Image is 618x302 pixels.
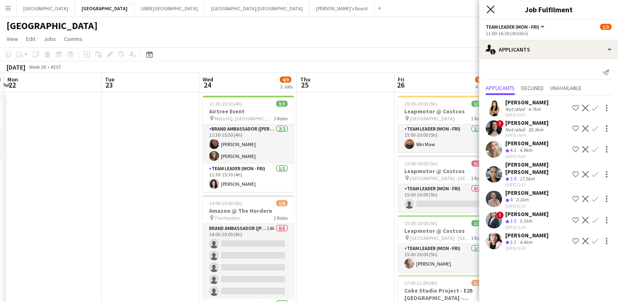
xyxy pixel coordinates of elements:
div: [PERSON_NAME] [PERSON_NAME] [505,161,569,176]
span: 15:00-20:00 (5h) [404,101,437,107]
button: [PERSON_NAME]'s Board [310,0,375,16]
span: Unavailable [550,85,582,91]
h3: Amazon @ The Hordern [203,207,294,214]
app-card-role: Team Leader (Mon - Fri)0/115:00-20:00 (5h) [398,184,489,212]
span: Tue [105,76,114,83]
button: [GEOGRAPHIC_DATA] [75,0,134,16]
h1: [GEOGRAPHIC_DATA] [7,20,98,32]
a: Edit [23,34,39,44]
span: 2 Roles [274,215,288,221]
span: Wed [203,76,213,83]
div: [PERSON_NAME] [505,189,549,196]
span: 17:00-21:00 (4h) [404,280,437,286]
div: 2 Jobs [280,83,293,90]
div: Not rated [505,106,527,112]
span: View [7,35,18,43]
span: 3.1 [510,239,516,245]
div: [DATE] 22:57 [505,182,569,187]
app-card-role: Brand Ambassador ([PERSON_NAME])14A0/514:00-20:00 (6h) [203,224,294,299]
app-job-card: 15:00-20:00 (5h)1/1Leapmotor @ Costcos [GEOGRAPHIC_DATA] - [GEOGRAPHIC_DATA]1 RoleTeam Leader (Mo... [398,215,489,272]
div: Not rated [505,126,527,133]
span: Jobs [44,35,56,43]
a: Jobs [40,34,59,44]
span: Mon [7,76,18,83]
button: UBER [GEOGRAPHIC_DATA] [134,0,205,16]
h3: Coke Studio Project - E2B [GEOGRAPHIC_DATA] - [GEOGRAPHIC_DATA] [398,287,489,302]
app-card-role: Brand Ambassador ([PERSON_NAME])2/211:30-15:30 (4h)[PERSON_NAME][PERSON_NAME] [203,124,294,164]
span: Fri [398,76,404,83]
div: [PERSON_NAME] [505,99,549,106]
span: 14:00-20:00 (6h) [209,200,242,206]
span: 3/4 [471,280,483,286]
span: 3/3 [276,101,288,107]
span: ! [496,120,504,127]
span: 4 [510,196,513,203]
div: 17.5km [518,176,536,183]
h3: Leapmotor @ Costcos [398,167,489,175]
app-job-card: 15:00-20:00 (5h)1/1Leapmotor @ Costcos [GEOGRAPHIC_DATA]1 RoleTeam Leader (Mon - Fri)1/115:00-20:... [398,96,489,152]
span: 1/1 [471,101,483,107]
button: [GEOGRAPHIC_DATA] [17,0,75,16]
div: 11:30-15:30 (4h)3/3Airtree Event Meta HQ, [GEOGRAPHIC_DATA]2 RolesBrand Ambassador ([PERSON_NAME]... [203,96,294,192]
div: [DATE] 15:24 [505,154,549,159]
span: 24 [201,80,213,90]
div: [PERSON_NAME] [505,140,549,147]
span: 1 Role [471,235,483,241]
span: 0/1 [471,160,483,167]
span: 23 [104,80,114,90]
div: [DATE] 10:15 [505,203,549,209]
span: 4/9 [280,77,291,83]
span: [GEOGRAPHIC_DATA] - [GEOGRAPHIC_DATA] [410,235,471,241]
h3: Leapmotor @ Costcos [398,227,489,234]
a: Comms [61,34,86,44]
button: Team Leader (Mon - Fri) [486,24,546,30]
span: 4.1 [510,147,516,153]
div: [DATE] 14:03 [505,112,549,117]
h3: Leapmotor @ Costcos [398,108,489,115]
span: Team Leader (Mon - Fri) [486,24,539,30]
span: 11:30-15:30 (4h) [209,101,242,107]
span: 1 Role [471,175,483,181]
div: 4.4km [518,239,534,246]
div: [PERSON_NAME] [505,232,549,239]
span: Thu [300,76,310,83]
span: 1/1 [471,220,483,226]
div: 4.9km [518,147,534,154]
div: Applicants [479,40,618,59]
div: [DATE] 13:24 [505,246,549,251]
app-card-role: Team Leader (Mon - Fri)1/115:00-20:00 (5h)Win Maw [398,124,489,152]
h3: Job Fulfilment [479,4,618,15]
span: 1 Role [471,115,483,122]
button: [GEOGRAPHIC_DATA]/[GEOGRAPHIC_DATA] [205,0,310,16]
div: AEST [51,64,61,70]
app-card-role: Team Leader (Mon - Fri)1/111:30-15:30 (4h)[PERSON_NAME] [203,164,294,192]
span: Meta HQ, [GEOGRAPHIC_DATA] [214,115,274,122]
span: Comms [64,35,83,43]
span: 2 Roles [274,115,288,122]
span: 3.9 [510,176,516,182]
h3: Airtree Event [203,108,294,115]
app-job-card: 15:00-20:00 (5h)0/1Leapmotor @ Costcos [GEOGRAPHIC_DATA] - [GEOGRAPHIC_DATA]1 RoleTeam Leader (Mo... [398,156,489,212]
span: 15:00-20:00 (5h) [404,160,437,167]
span: 1/6 [276,200,288,206]
div: 4 Jobs [475,83,488,90]
span: Edit [26,35,36,43]
span: 22 [6,80,18,90]
div: 2.1km [514,196,530,203]
div: [PERSON_NAME] [505,119,549,126]
span: [GEOGRAPHIC_DATA] - [GEOGRAPHIC_DATA] [410,175,471,181]
div: [PERSON_NAME] [505,210,549,218]
div: [DATE] 15:04 [505,133,549,138]
span: [GEOGRAPHIC_DATA] [410,115,455,122]
span: Declined [521,85,544,91]
span: ! [496,212,504,219]
span: Applicants [486,85,515,91]
span: Week 38 [27,64,47,70]
span: The Hordern [214,215,241,221]
span: 1/3 [600,24,611,30]
div: 35.3km [527,126,545,133]
div: 5.1km [518,218,534,225]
